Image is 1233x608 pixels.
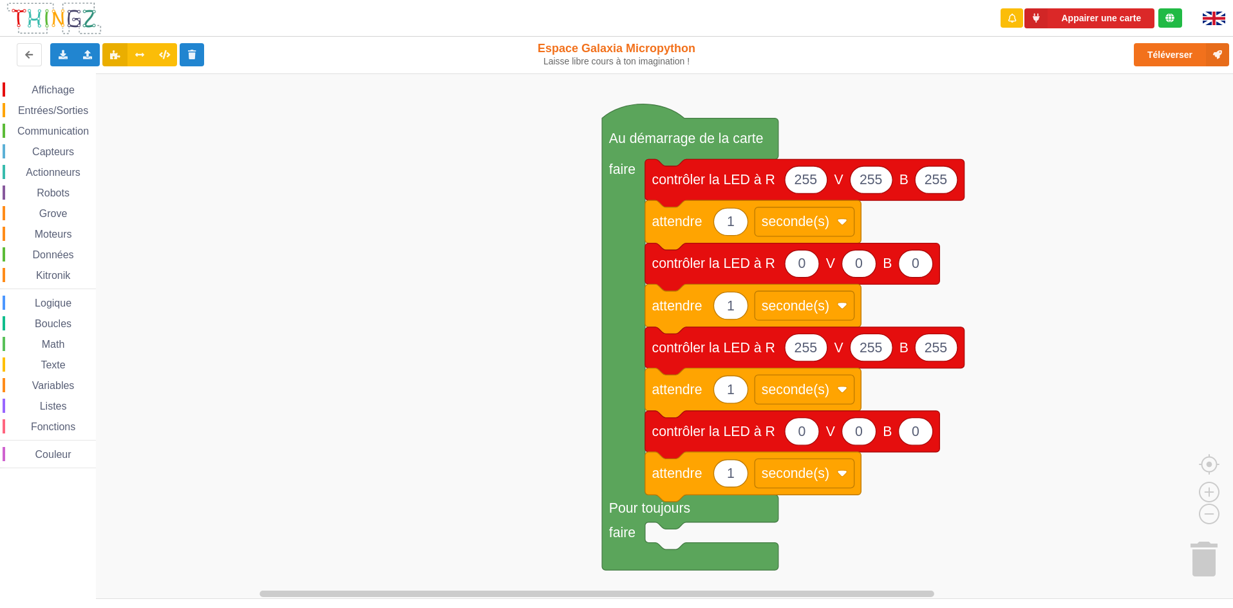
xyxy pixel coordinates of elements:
[652,466,702,481] text: attendre
[29,421,77,432] span: Fonctions
[35,187,71,198] span: Robots
[1024,8,1154,28] button: Appairer une carte
[762,214,829,229] text: seconde(s)
[860,172,882,187] text: 255
[912,256,919,271] text: 0
[795,172,817,187] text: 255
[883,424,892,439] text: B
[39,359,67,370] span: Texte
[30,84,76,95] span: Affichage
[652,382,702,397] text: attendre
[609,500,690,516] text: Pour toujours
[860,340,882,356] text: 255
[1203,12,1225,25] img: gb.png
[795,340,817,356] text: 255
[15,126,91,137] span: Communication
[33,449,73,460] span: Couleur
[34,270,72,281] span: Kitronik
[37,208,70,219] span: Grove
[652,424,775,439] text: contrôler la LED à R
[509,56,724,67] div: Laisse libre cours à ton imagination !
[16,105,90,116] span: Entrées/Sorties
[24,167,82,178] span: Actionneurs
[33,298,73,309] span: Logique
[652,340,775,356] text: contrôler la LED à R
[1134,43,1229,66] button: Téléverser
[30,146,76,157] span: Capteurs
[798,424,805,439] text: 0
[652,298,702,313] text: attendre
[31,249,76,260] span: Données
[855,424,863,439] text: 0
[727,214,735,229] text: 1
[609,131,764,146] text: Au démarrage de la carte
[33,318,73,329] span: Boucles
[30,380,77,391] span: Variables
[925,340,947,356] text: 255
[40,339,67,350] span: Math
[883,256,892,271] text: B
[762,382,829,397] text: seconde(s)
[925,172,947,187] text: 255
[762,466,829,481] text: seconde(s)
[899,172,908,187] text: B
[834,172,843,187] text: V
[727,298,735,313] text: 1
[912,424,919,439] text: 0
[38,401,69,412] span: Listes
[509,41,724,67] div: Espace Galaxia Micropython
[727,466,735,481] text: 1
[899,340,908,356] text: B
[855,256,863,271] text: 0
[6,1,102,35] img: thingz_logo.png
[33,229,74,240] span: Moteurs
[727,382,735,397] text: 1
[652,256,775,271] text: contrôler la LED à R
[609,162,635,177] text: faire
[652,214,702,229] text: attendre
[826,256,836,271] text: V
[834,340,843,356] text: V
[762,298,829,313] text: seconde(s)
[798,256,805,271] text: 0
[652,172,775,187] text: contrôler la LED à R
[826,424,836,439] text: V
[609,525,635,540] text: faire
[1158,8,1182,28] div: Tu es connecté au serveur de création de Thingz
